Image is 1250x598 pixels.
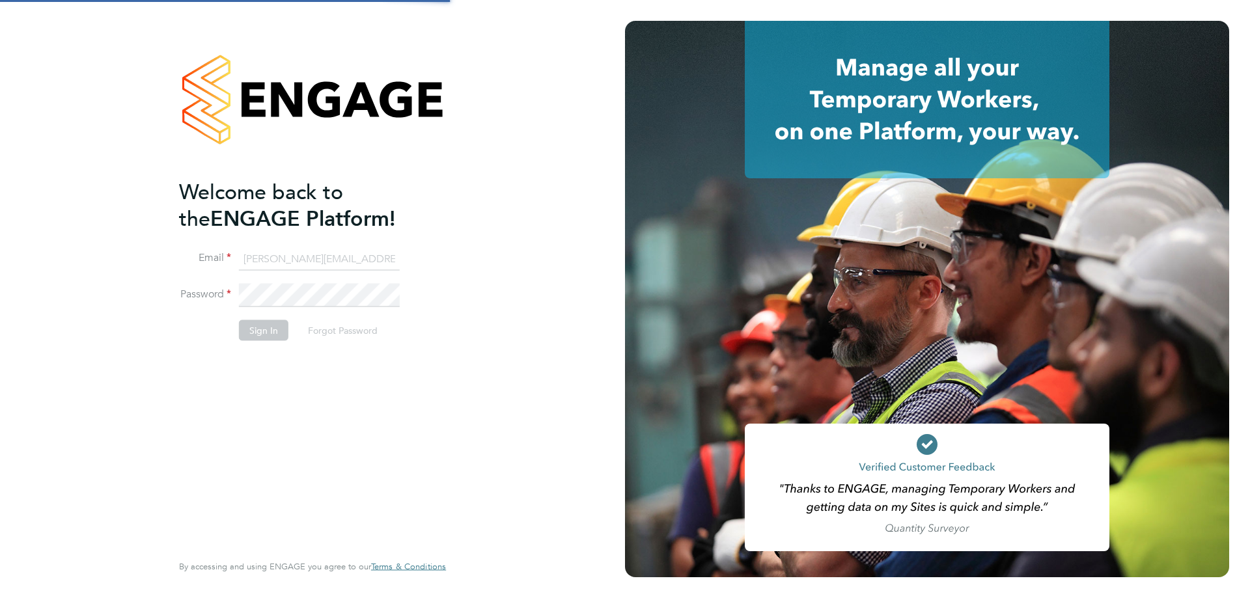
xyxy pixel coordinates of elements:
input: Enter your work email... [239,247,400,271]
label: Email [179,251,231,265]
h2: ENGAGE Platform! [179,178,433,232]
span: By accessing and using ENGAGE you agree to our [179,561,446,572]
button: Forgot Password [298,320,388,341]
button: Sign In [239,320,288,341]
a: Terms & Conditions [371,562,446,572]
span: Welcome back to the [179,179,343,231]
span: Terms & Conditions [371,561,446,572]
label: Password [179,288,231,301]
